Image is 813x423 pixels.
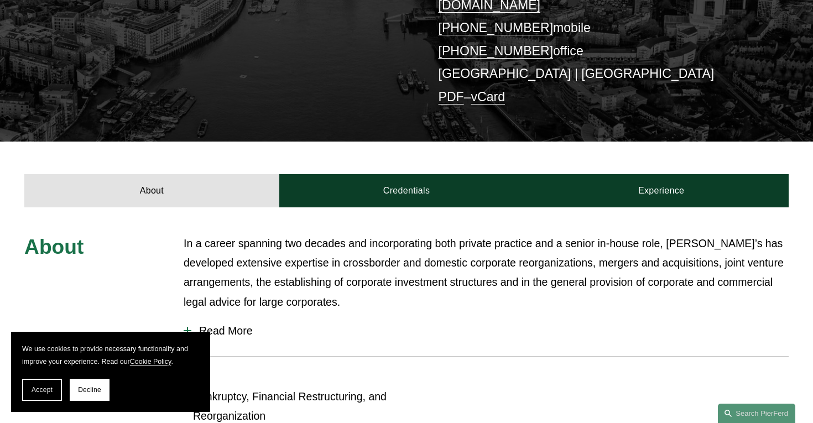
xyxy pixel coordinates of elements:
[191,325,789,337] span: Read More
[184,234,789,312] p: In a career spanning two decades and incorporating both private practice and a senior in-house ro...
[534,174,789,207] a: Experience
[439,44,553,58] a: [PHONE_NUMBER]
[22,343,199,368] p: We use cookies to provide necessary functionality and improve your experience. Read our .
[439,90,464,104] a: PDF
[70,379,110,401] button: Decline
[11,332,210,412] section: Cookie banner
[32,386,53,394] span: Accept
[78,386,101,394] span: Decline
[24,235,84,258] span: About
[439,20,553,35] a: [PHONE_NUMBER]
[22,379,62,401] button: Accept
[130,358,171,365] a: Cookie Policy
[279,174,534,207] a: Credentials
[184,316,789,346] button: Read More
[471,90,505,104] a: vCard
[24,174,279,207] a: About
[718,404,795,423] a: Search this site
